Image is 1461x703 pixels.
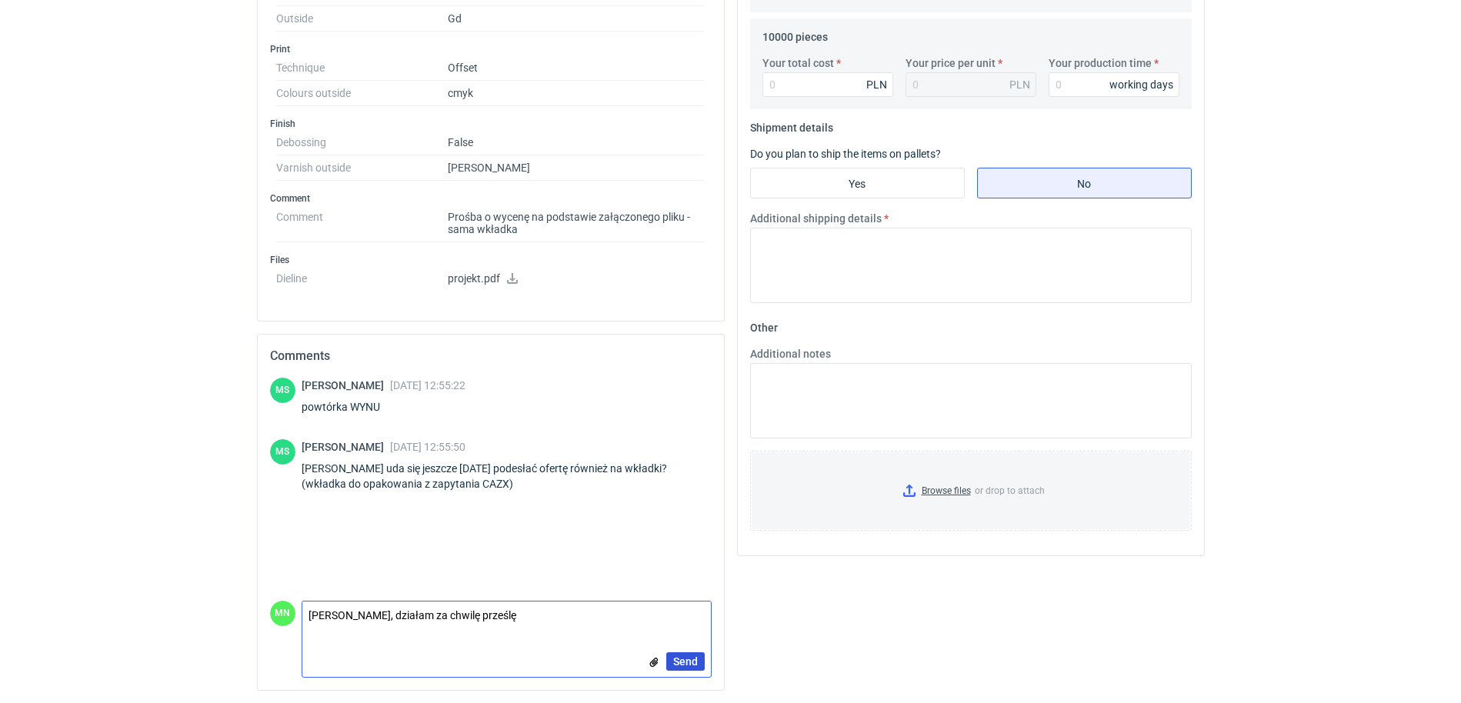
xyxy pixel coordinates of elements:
div: [PERSON_NAME] uda się jeszcze [DATE] podesłać ofertę również na wkładki? (wkładka do opakowania z... [302,461,712,491]
dt: Dieline [276,266,448,297]
dt: Colours outside [276,81,448,106]
dd: Offset [448,55,705,81]
dd: [PERSON_NAME] [448,155,705,181]
dt: Outside [276,6,448,32]
div: Maciej Sikora [270,378,295,403]
h3: Files [270,254,712,266]
span: [PERSON_NAME] [302,441,390,453]
div: Małgorzata Nowotna [270,601,295,626]
label: No [977,168,1192,198]
dt: Comment [276,205,448,242]
figcaption: MS [270,439,295,465]
label: Your production time [1049,55,1152,71]
p: projekt.pdf [448,272,705,286]
dd: Gd [448,6,705,32]
dd: Prośba o wycenę na podstawie załączonego pliku - sama wkładka [448,205,705,242]
div: Maciej Sikora [270,439,295,465]
input: 0 [762,72,893,97]
div: PLN [1009,77,1030,92]
label: Your price per unit [906,55,996,71]
input: 0 [1049,72,1179,97]
label: Your total cost [762,55,834,71]
figcaption: MN [270,601,295,626]
button: Send [666,652,705,671]
div: powtórka WYNU [302,399,465,415]
label: Additional shipping details [750,211,882,226]
label: or drop to attach [751,451,1191,530]
span: [PERSON_NAME] [302,379,390,391]
label: Additional notes [750,346,831,361]
dt: Technique [276,55,448,81]
h2: Comments [270,347,712,365]
legend: Other [750,315,778,334]
dt: Varnish outside [276,155,448,181]
span: Send [673,656,698,667]
h3: Finish [270,118,712,130]
span: [DATE] 12:55:22 [390,379,465,391]
h3: Print [270,43,712,55]
span: [DATE] 12:55:50 [390,441,465,453]
h3: Comment [270,192,712,205]
legend: Shipment details [750,115,833,134]
figcaption: MS [270,378,295,403]
dd: False [448,130,705,155]
dd: cmyk [448,81,705,106]
textarea: [PERSON_NAME], działam za chwilę prześlę [302,601,711,634]
div: working days [1109,77,1173,92]
label: Do you plan to ship the items on pallets? [750,148,941,160]
label: Yes [750,168,965,198]
dt: Debossing [276,130,448,155]
div: PLN [866,77,887,92]
legend: 10000 pieces [762,25,828,43]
